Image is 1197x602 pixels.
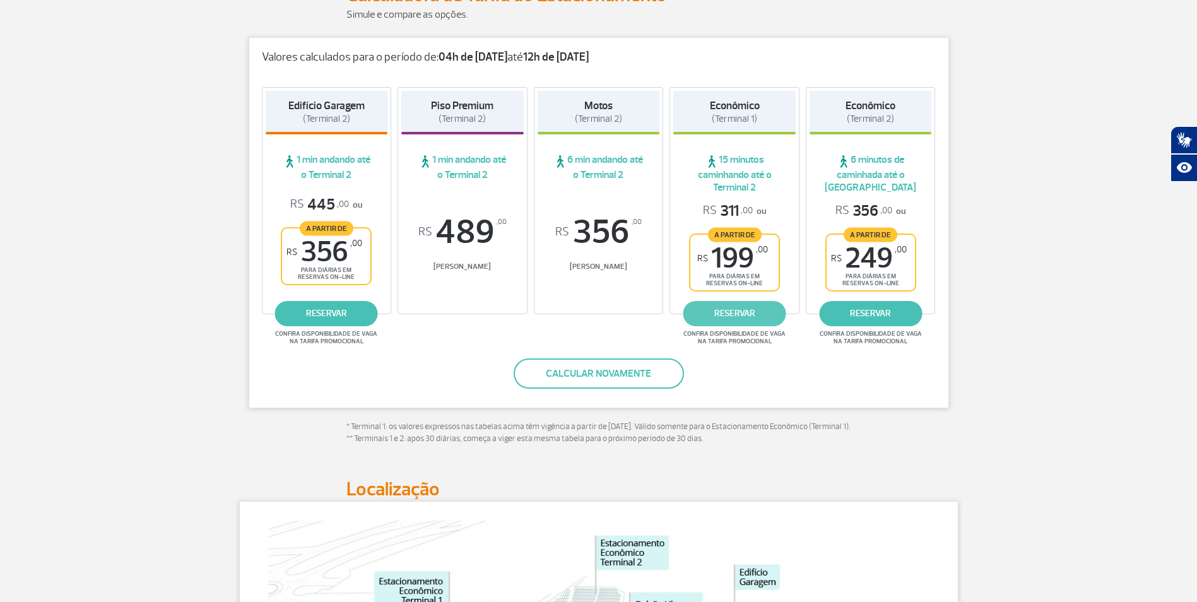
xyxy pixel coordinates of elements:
strong: Motos [584,99,613,112]
span: para diárias em reservas on-line [837,273,904,287]
p: ou [290,195,362,215]
span: 445 [290,195,349,215]
span: Confira disponibilidade de vaga na tarifa promocional [818,330,924,345]
span: 489 [401,215,524,249]
span: 356 [835,201,892,221]
span: 311 [703,201,753,221]
strong: Piso Premium [431,99,493,112]
strong: Econômico [710,99,760,112]
span: para diárias em reservas on-line [293,266,360,281]
span: (Terminal 1) [712,113,757,125]
sup: ,00 [350,238,362,249]
button: Abrir tradutor de língua de sinais. [1170,126,1197,154]
span: 6 min andando até o Terminal 2 [538,153,660,181]
a: reservar [683,301,786,326]
button: Calcular novamente [514,358,684,389]
span: A partir de [300,221,353,235]
span: [PERSON_NAME] [538,262,660,271]
span: Confira disponibilidade de vaga na tarifa promocional [681,330,787,345]
p: Simule e compare as opções. [346,7,851,22]
strong: 04h de [DATE] [439,50,507,64]
div: Plugin de acessibilidade da Hand Talk. [1170,126,1197,182]
p: ou [703,201,766,221]
span: 15 minutos caminhando até o Terminal 2 [673,153,796,194]
a: reservar [819,301,922,326]
h2: Localização [346,478,851,501]
p: * Terminal 1: os valores expressos nas tabelas acima têm vigência a partir de [DATE]. Válido some... [346,421,851,446]
p: Valores calculados para o período de: até [262,50,936,64]
span: 249 [831,244,907,273]
span: 356 [286,238,362,266]
strong: Edifício Garagem [288,99,365,112]
span: Confira disponibilidade de vaga na tarifa promocional [273,330,379,345]
sup: R$ [555,225,569,239]
span: (Terminal 2) [439,113,486,125]
strong: 12h de [DATE] [523,50,589,64]
span: A partir de [844,227,897,242]
span: 199 [697,244,768,273]
sup: ,00 [895,244,907,255]
span: 6 minutos de caminhada até o [GEOGRAPHIC_DATA] [810,153,932,194]
span: [PERSON_NAME] [401,262,524,271]
sup: ,00 [756,244,768,255]
sup: R$ [831,253,842,264]
span: (Terminal 2) [847,113,894,125]
p: ou [835,201,905,221]
span: (Terminal 2) [575,113,622,125]
span: 1 min andando até o Terminal 2 [401,153,524,181]
sup: ,00 [497,215,507,229]
span: para diárias em reservas on-line [701,273,768,287]
button: Abrir recursos assistivos. [1170,154,1197,182]
sup: R$ [697,253,708,264]
span: A partir de [708,227,762,242]
sup: R$ [286,247,297,257]
span: 356 [538,215,660,249]
sup: ,00 [632,215,642,229]
a: reservar [275,301,378,326]
span: (Terminal 2) [303,113,350,125]
sup: R$ [418,225,432,239]
span: 1 min andando até o Terminal 2 [266,153,388,181]
strong: Econômico [846,99,895,112]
